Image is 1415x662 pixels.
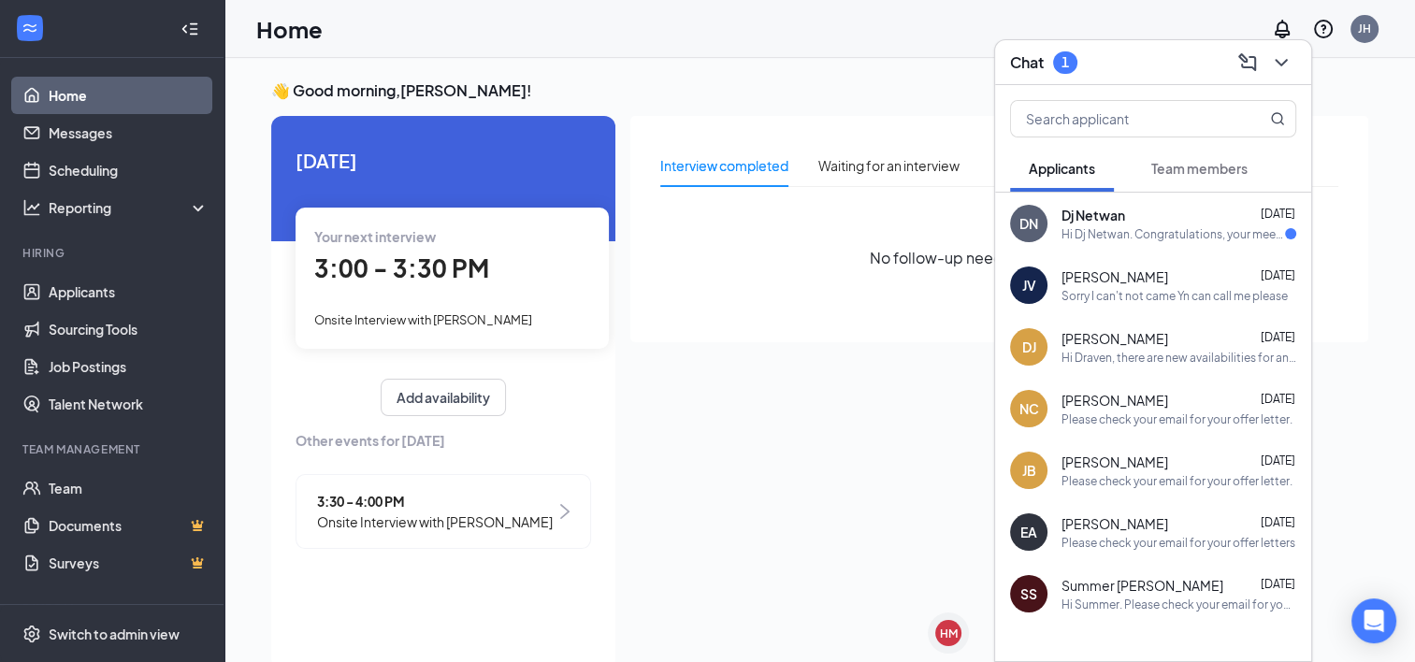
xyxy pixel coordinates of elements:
[1358,21,1371,36] div: JH
[296,430,591,451] span: Other events for [DATE]
[256,13,323,45] h1: Home
[1019,214,1038,233] div: DN
[314,228,436,245] span: Your next interview
[1020,584,1037,603] div: SS
[49,507,209,544] a: DocumentsCrown
[49,114,209,151] a: Messages
[1061,411,1292,427] div: Please check your email for your offer letter.
[1236,51,1259,74] svg: ComposeMessage
[1061,54,1069,70] div: 1
[1061,535,1295,551] div: Please check your email for your offer letters
[1261,515,1295,529] span: [DATE]
[1061,329,1168,348] span: [PERSON_NAME]
[1061,597,1296,612] div: Hi Summer. Please check your email for your offer letter
[940,626,958,641] div: HM
[49,348,209,385] a: Job Postings
[296,146,591,175] span: [DATE]
[22,441,205,457] div: Team Management
[49,544,209,582] a: SurveysCrown
[1020,523,1037,541] div: EA
[21,19,39,37] svg: WorkstreamLogo
[49,625,180,643] div: Switch to admin view
[49,469,209,507] a: Team
[1261,392,1295,406] span: [DATE]
[1010,52,1044,73] h3: Chat
[49,151,209,189] a: Scheduling
[1351,598,1396,643] div: Open Intercom Messenger
[1061,288,1288,304] div: Sorry I can't not came Yn can call me please
[1019,399,1039,418] div: NC
[1233,48,1263,78] button: ComposeMessage
[1061,576,1223,595] span: Summer [PERSON_NAME]
[1151,160,1248,177] span: Team members
[317,491,553,511] span: 3:30 - 4:00 PM
[1271,18,1293,40] svg: Notifications
[22,600,205,616] div: Payroll
[1011,101,1233,137] input: Search applicant
[381,379,506,416] button: Add availability
[1061,473,1292,489] div: Please check your email for your offer letter.
[317,511,553,532] span: Onsite Interview with [PERSON_NAME]
[1266,48,1296,78] button: ChevronDown
[314,252,489,283] span: 3:00 - 3:30 PM
[1270,51,1292,74] svg: ChevronDown
[1061,226,1285,242] div: Hi Dj Netwan. Congratulations, your meeting with [PERSON_NAME]'s Frozen Custard & Steakburgers fo...
[1029,160,1095,177] span: Applicants
[1261,453,1295,468] span: [DATE]
[1061,453,1168,471] span: [PERSON_NAME]
[1061,350,1296,366] div: Hi Draven, there are new availabilities for an interview. This is a reminder to schedule your int...
[49,77,209,114] a: Home
[1261,330,1295,344] span: [DATE]
[22,245,205,261] div: Hiring
[818,155,960,176] div: Waiting for an interview
[1061,514,1168,533] span: [PERSON_NAME]
[1022,276,1036,295] div: JV
[1061,206,1125,224] span: Dj Netwan
[1061,391,1168,410] span: [PERSON_NAME]
[870,246,1130,269] span: No follow-up needed at the moment
[180,20,199,38] svg: Collapse
[49,198,209,217] div: Reporting
[49,273,209,310] a: Applicants
[1261,268,1295,282] span: [DATE]
[1061,267,1168,286] span: [PERSON_NAME]
[660,155,788,176] div: Interview completed
[49,310,209,348] a: Sourcing Tools
[1022,461,1036,480] div: JB
[314,312,532,327] span: Onsite Interview with [PERSON_NAME]
[49,385,209,423] a: Talent Network
[1261,577,1295,591] span: [DATE]
[22,198,41,217] svg: Analysis
[1261,207,1295,221] span: [DATE]
[1022,338,1036,356] div: DJ
[1312,18,1335,40] svg: QuestionInfo
[1270,111,1285,126] svg: MagnifyingGlass
[22,625,41,643] svg: Settings
[271,80,1368,101] h3: 👋 Good morning, [PERSON_NAME] !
